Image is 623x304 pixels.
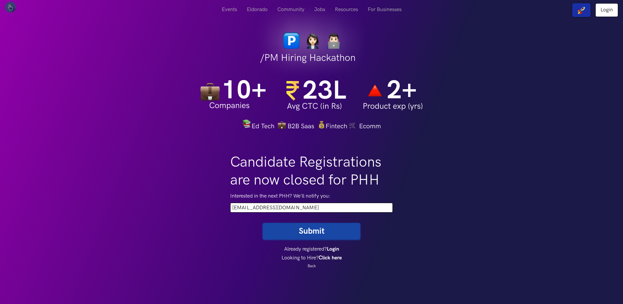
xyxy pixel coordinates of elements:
[308,264,316,269] a: Back
[330,3,363,16] a: Resources
[230,255,393,261] h4: Looking to Hire?
[242,3,272,16] a: Eldorado
[230,153,393,189] h1: Candidate Registrations are now closed for PHH
[230,192,393,200] label: Interested in the next PHH? We'll notify you:
[309,3,330,16] a: Jobs
[263,223,360,240] button: Submit
[363,3,406,16] a: For Businesses
[327,246,339,252] a: Login
[272,3,309,16] a: Community
[595,3,618,17] a: Login
[577,7,585,14] img: rocket
[230,246,393,252] h4: Already registered?
[230,203,393,213] input: Please fill this field
[319,255,342,261] a: Click here
[5,2,16,13] img: UXHack logo
[217,3,242,16] a: Events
